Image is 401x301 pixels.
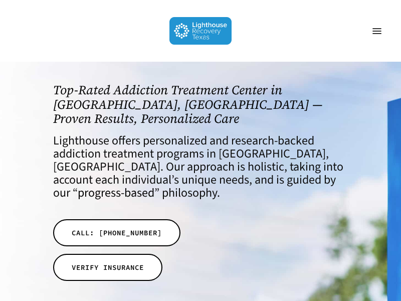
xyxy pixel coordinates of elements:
[53,134,348,200] h4: Lighthouse offers personalized and research-backed addiction treatment programs in [GEOGRAPHIC_DA...
[53,83,348,126] h1: Top-Rated Addiction Treatment Center in [GEOGRAPHIC_DATA], [GEOGRAPHIC_DATA] — Proven Results, Pe...
[367,26,387,36] a: Navigation Menu
[72,228,162,238] span: CALL: [PHONE_NUMBER]
[78,184,154,202] a: progress-based
[53,219,180,246] a: CALL: [PHONE_NUMBER]
[53,254,162,281] a: VERIFY INSURANCE
[72,262,144,272] span: VERIFY INSURANCE
[169,17,232,45] img: Lighthouse Recovery Texas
